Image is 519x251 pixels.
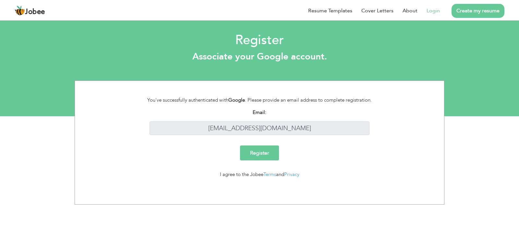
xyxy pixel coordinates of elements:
a: Privacy [284,171,299,178]
a: Cover Letters [361,7,393,15]
input: Enter your email address [150,121,370,135]
a: Jobee [15,6,45,16]
a: Create my resume [452,4,504,18]
a: Terms [263,171,276,178]
h3: Associate your Google account. [5,51,514,62]
img: jobee.io [15,6,25,16]
div: You've successfully authenticated with . Please provide an email address to complete registration. [140,96,380,104]
span: Jobee [25,8,45,16]
a: About [403,7,417,15]
h2: Register [5,32,514,49]
a: Login [427,7,440,15]
div: I agree to the Jobee and [140,171,380,178]
strong: Google [228,97,245,103]
input: Register [240,145,279,160]
a: Resume Templates [308,7,352,15]
strong: Email: [253,109,266,116]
